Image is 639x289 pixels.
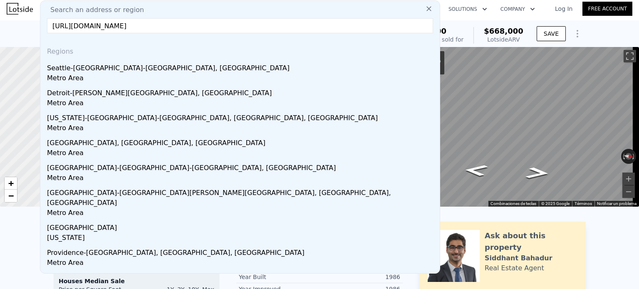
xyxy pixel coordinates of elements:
span: $668,000 [484,27,523,35]
div: [GEOGRAPHIC_DATA]-[GEOGRAPHIC_DATA][PERSON_NAME][GEOGRAPHIC_DATA], [GEOGRAPHIC_DATA], [GEOGRAPHIC... [47,185,436,208]
div: Metro Area [47,173,436,185]
span: − [8,190,14,201]
a: Notificar un problema [597,201,637,206]
a: Zoom in [5,177,17,190]
div: Siddhant Bahadur [485,253,552,263]
div: [GEOGRAPHIC_DATA]-[GEOGRAPHIC_DATA]-[GEOGRAPHIC_DATA], [GEOGRAPHIC_DATA] [47,160,436,173]
path: Ir hacia el sur, 6th Ave SW [454,162,498,179]
button: Company [494,2,542,17]
div: Milwaukee-Waukesha, [GEOGRAPHIC_DATA] [47,269,436,283]
div: [US_STATE] [47,233,436,245]
span: © 2025 Google [541,201,570,206]
path: Ir hacia el norte, 6th Ave SW [515,164,560,182]
div: Metro Area [47,208,436,220]
button: Show Options [569,25,586,42]
div: Real Estate Agent [485,263,544,273]
span: Search an address or region [44,5,144,15]
button: Girar a la derecha [632,149,637,164]
button: Ampliar [622,173,635,185]
div: Metro Area [47,258,436,269]
button: SAVE [537,26,566,41]
input: Enter an address, city, region, neighborhood or zip code [47,18,433,33]
a: Free Account [582,2,632,16]
div: [GEOGRAPHIC_DATA], [GEOGRAPHIC_DATA], [GEOGRAPHIC_DATA] [47,135,436,148]
button: Cambiar a la vista en pantalla completa [624,50,636,62]
div: Metro Area [47,123,436,135]
a: Log In [545,5,582,13]
div: [GEOGRAPHIC_DATA] [47,220,436,233]
div: Regions [44,40,436,60]
div: Metro Area [47,148,436,160]
div: [US_STATE]-[GEOGRAPHIC_DATA]-[GEOGRAPHIC_DATA], [GEOGRAPHIC_DATA], [GEOGRAPHIC_DATA] [47,110,436,123]
div: 1986 [319,273,400,281]
div: Street View [381,47,639,207]
div: Ask about this property [485,230,577,253]
div: Lotside ARV [484,35,523,44]
div: Providence-[GEOGRAPHIC_DATA], [GEOGRAPHIC_DATA], [GEOGRAPHIC_DATA] [47,245,436,258]
div: Metro Area [47,98,436,110]
div: Seattle-[GEOGRAPHIC_DATA]-[GEOGRAPHIC_DATA], [GEOGRAPHIC_DATA] [47,60,436,73]
div: Metro Area [47,73,436,85]
button: Restablecer la vista [621,152,637,161]
div: Detroit-[PERSON_NAME][GEOGRAPHIC_DATA], [GEOGRAPHIC_DATA] [47,85,436,98]
img: Lotside [7,3,33,15]
a: Términos [575,201,592,206]
button: Reducir [622,185,635,198]
div: Year Built [239,273,319,281]
button: Rotar a la izquierda [621,149,626,164]
div: Houses Median Sale [59,277,214,285]
button: Solutions [442,2,494,17]
span: + [8,178,14,188]
div: Mapa [381,47,639,207]
button: Combinaciones de teclas [490,201,536,207]
a: Zoom out [5,190,17,202]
